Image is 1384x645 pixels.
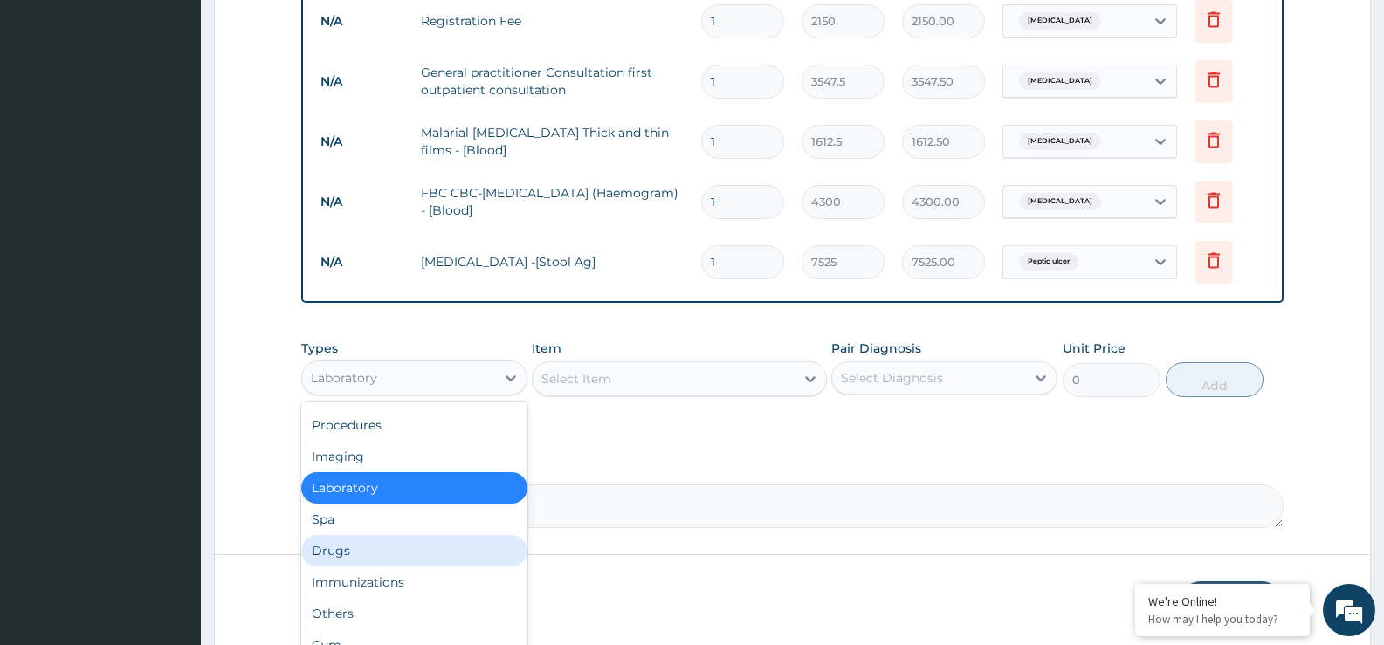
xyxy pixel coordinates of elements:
[312,246,412,278] td: N/A
[412,55,692,107] td: General practitioner Consultation first outpatient consultation
[412,115,692,168] td: Malarial [MEDICAL_DATA] Thick and thin films - [Blood]
[1019,12,1101,30] span: [MEDICAL_DATA]
[91,98,293,120] div: Chat with us now
[412,244,692,279] td: [MEDICAL_DATA] -[Stool Ag]
[301,504,527,535] div: Spa
[1148,612,1297,627] p: How may I help you today?
[301,460,1284,475] label: Comment
[301,341,338,356] label: Types
[301,598,527,629] div: Others
[1148,594,1297,609] div: We're Online!
[301,566,527,598] div: Immunizations
[831,340,921,357] label: Pair Diagnosis
[311,369,377,387] div: Laboratory
[1179,581,1284,627] button: Submit
[541,370,611,388] div: Select Item
[1063,340,1126,357] label: Unit Price
[301,409,527,441] div: Procedures
[1019,133,1101,150] span: [MEDICAL_DATA]
[532,340,561,357] label: Item
[32,87,71,131] img: d_794563401_company_1708531726252_794563401
[301,472,527,504] div: Laboratory
[412,3,692,38] td: Registration Fee
[1166,362,1264,397] button: Add
[286,9,328,51] div: Minimize live chat window
[301,441,527,472] div: Imaging
[841,369,943,387] div: Select Diagnosis
[1019,193,1101,210] span: [MEDICAL_DATA]
[312,126,412,158] td: N/A
[1019,72,1101,90] span: [MEDICAL_DATA]
[312,186,412,218] td: N/A
[312,65,412,98] td: N/A
[1019,253,1078,271] span: Peptic ulcer
[301,535,527,566] div: Drugs
[101,204,241,381] span: We're online!
[412,175,692,228] td: FBC CBC-[MEDICAL_DATA] (Haemogram) - [Blood]
[312,5,412,38] td: N/A
[9,446,333,507] textarea: Type your message and hit 'Enter'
